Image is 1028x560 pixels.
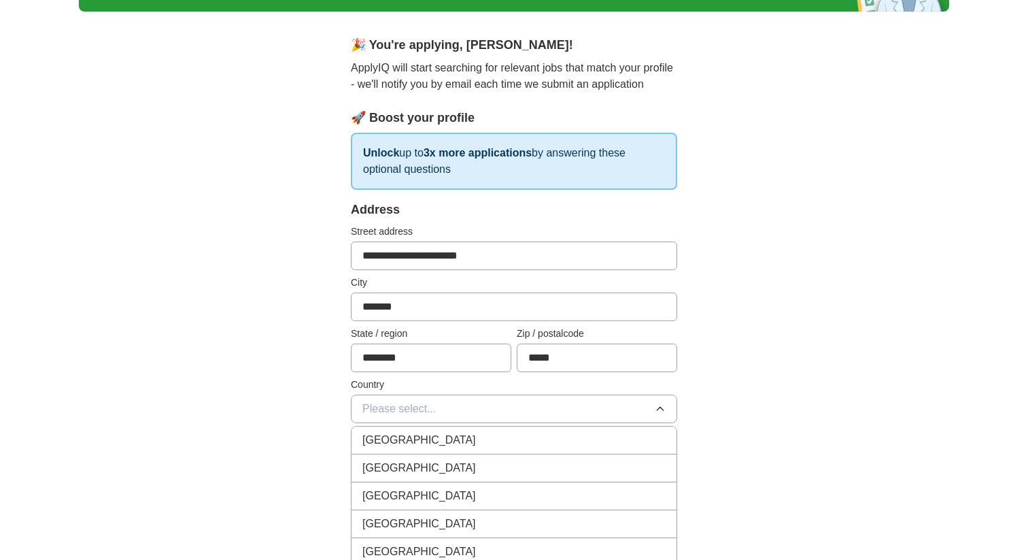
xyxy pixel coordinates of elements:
span: [GEOGRAPHIC_DATA] [362,544,476,560]
strong: Unlock [363,147,399,159]
div: 🎉 You're applying , [PERSON_NAME] ! [351,36,677,54]
label: Street address [351,225,677,239]
span: [GEOGRAPHIC_DATA] [362,488,476,504]
strong: 3x more applications [424,147,532,159]
label: State / region [351,327,511,341]
p: ApplyIQ will start searching for relevant jobs that match your profile - we'll notify you by emai... [351,60,677,93]
label: Zip / postalcode [517,327,677,341]
span: Please select... [362,401,436,417]
p: up to by answering these optional questions [351,133,677,190]
span: [GEOGRAPHIC_DATA] [362,516,476,532]
span: [GEOGRAPHIC_DATA] [362,460,476,476]
button: Please select... [351,395,677,423]
label: City [351,276,677,290]
div: 🚀 Boost your profile [351,109,677,127]
label: Country [351,378,677,392]
div: Address [351,201,677,219]
span: [GEOGRAPHIC_DATA] [362,432,476,448]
